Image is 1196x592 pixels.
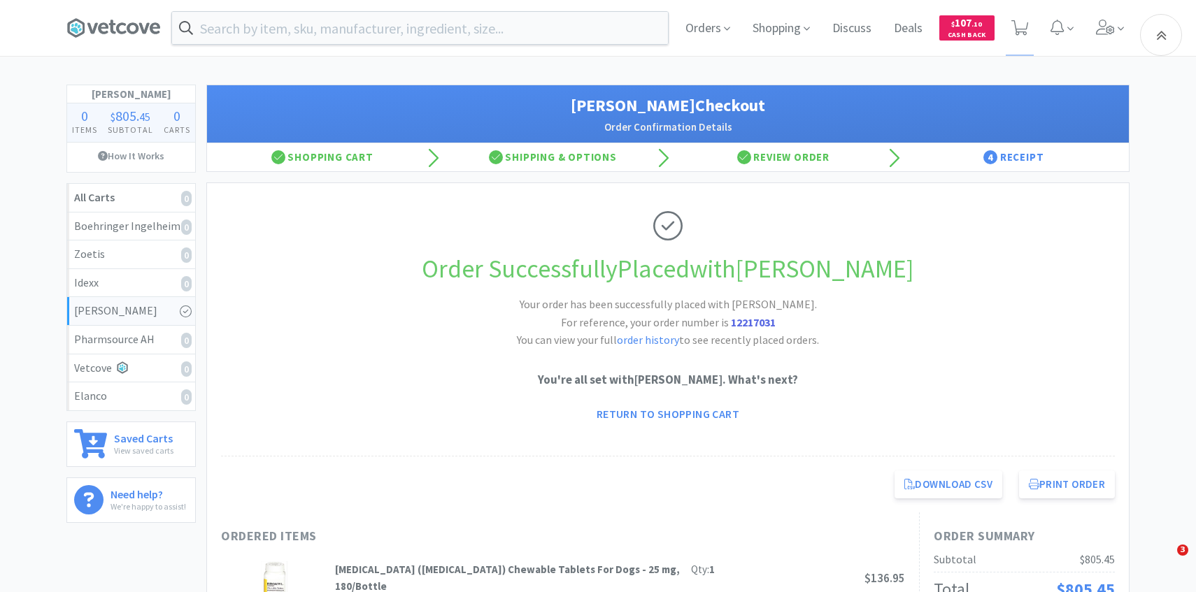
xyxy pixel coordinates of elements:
[181,219,192,235] i: 0
[66,421,196,467] a: Saved CartsView saved carts
[67,184,195,212] a: All Carts0
[67,269,195,298] a: Idexx0
[934,526,1115,547] h1: Order Summary
[221,92,1115,119] h1: [PERSON_NAME] Checkout
[983,150,997,164] span: 4
[207,143,438,171] div: Shopping Cart
[111,485,186,500] h6: Need help?
[1080,552,1115,566] span: $805.45
[67,382,195,410] a: Elanco0
[74,302,188,320] div: [PERSON_NAME]
[114,429,173,444] h6: Saved Carts
[67,143,195,169] a: How It Works
[114,444,173,457] p: View saved carts
[221,526,641,547] h1: Ordered Items
[221,119,1115,136] h2: Order Confirmation Details
[74,217,188,236] div: Boehringer Ingelheim
[74,359,188,377] div: Vetcove
[74,331,188,349] div: Pharmsource AH
[458,296,878,349] h2: Your order has been successfully placed with [PERSON_NAME]. You can view your full to see recentl...
[67,297,195,326] a: [PERSON_NAME]
[103,109,159,123] div: .
[971,20,982,29] span: . 10
[221,370,1115,389] p: You're all set with [PERSON_NAME] . What's next?
[172,12,668,44] input: Search by item, sku, manufacturer, ingredient, size...
[74,190,115,204] strong: All Carts
[1019,470,1115,498] button: Print Order
[934,551,976,569] div: Subtotal
[709,563,715,576] strong: 1
[67,240,195,269] a: Zoetis0
[181,333,192,348] i: 0
[864,570,905,586] span: $136.95
[181,247,192,263] i: 0
[951,16,982,29] span: 107
[181,389,192,405] i: 0
[181,361,192,377] i: 0
[939,9,995,47] a: $107.10Cash Back
[1148,544,1182,578] iframe: Intercom live chat
[691,561,715,578] div: Qty:
[115,107,136,124] span: 805
[67,326,195,354] a: Pharmsource AH0
[617,333,679,347] a: order history
[1177,544,1188,556] span: 3
[67,123,103,136] h4: Items
[173,107,180,124] span: 0
[81,107,88,124] span: 0
[103,123,159,136] h4: Subtotal
[948,31,986,41] span: Cash Back
[827,22,877,35] a: Discuss
[895,470,1002,498] a: Download CSV
[67,85,195,103] h1: [PERSON_NAME]
[438,143,669,171] div: Shipping & Options
[111,500,186,513] p: We're happy to assist!
[158,123,195,136] h4: Carts
[139,110,150,124] span: 45
[221,249,1115,289] h1: Order Successfully Placed with [PERSON_NAME]
[181,276,192,291] i: 0
[888,22,928,35] a: Deals
[561,315,776,329] span: For reference, your order number is
[74,245,188,263] div: Zoetis
[731,315,776,329] strong: 12217031
[74,387,188,405] div: Elanco
[668,143,899,171] div: Review Order
[181,191,192,206] i: 0
[67,212,195,241] a: Boehringer Ingelheim0
[951,20,955,29] span: $
[587,400,749,428] a: Return to Shopping Cart
[111,110,115,124] span: $
[67,354,195,383] a: Vetcove0
[899,143,1130,171] div: Receipt
[74,274,188,292] div: Idexx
